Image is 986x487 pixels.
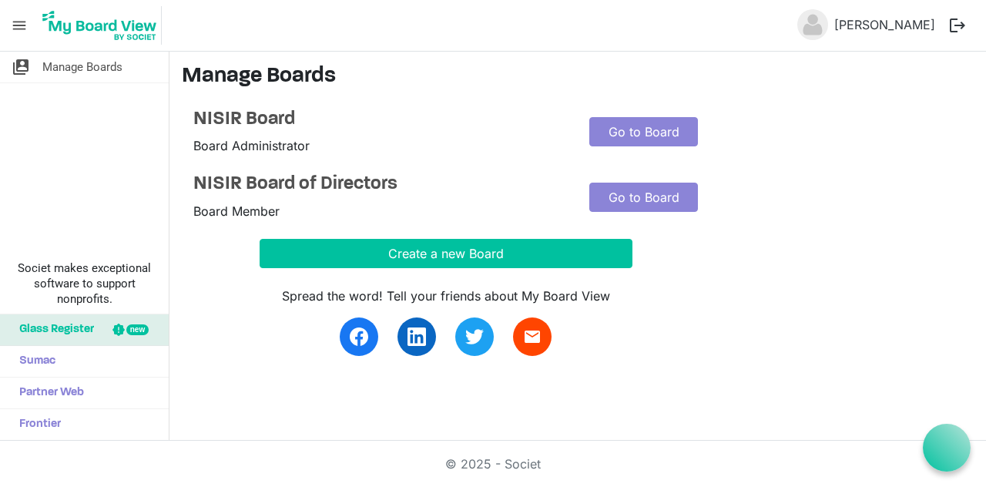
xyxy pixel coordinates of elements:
button: Create a new Board [260,239,632,268]
img: no-profile-picture.svg [797,9,828,40]
span: switch_account [12,52,30,82]
button: logout [941,9,974,42]
a: © 2025 - Societ [445,456,541,472]
span: menu [5,11,34,40]
img: linkedin.svg [407,327,426,346]
a: NISIR Board of Directors [193,173,566,196]
div: new [126,324,149,335]
a: My Board View Logo [38,6,168,45]
span: Board Administrator [193,138,310,153]
span: email [523,327,542,346]
span: Societ makes exceptional software to support nonprofits. [7,260,162,307]
span: Sumac [12,346,55,377]
img: facebook.svg [350,327,368,346]
span: Glass Register [12,314,94,345]
img: twitter.svg [465,327,484,346]
span: Frontier [12,409,61,440]
span: Board Member [193,203,280,219]
span: Partner Web [12,378,84,408]
h3: Manage Boards [182,64,974,90]
span: Manage Boards [42,52,122,82]
a: Go to Board [589,117,698,146]
a: email [513,317,552,356]
a: NISIR Board [193,109,566,131]
a: [PERSON_NAME] [828,9,941,40]
div: Spread the word! Tell your friends about My Board View [260,287,632,305]
img: My Board View Logo [38,6,162,45]
a: Go to Board [589,183,698,212]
